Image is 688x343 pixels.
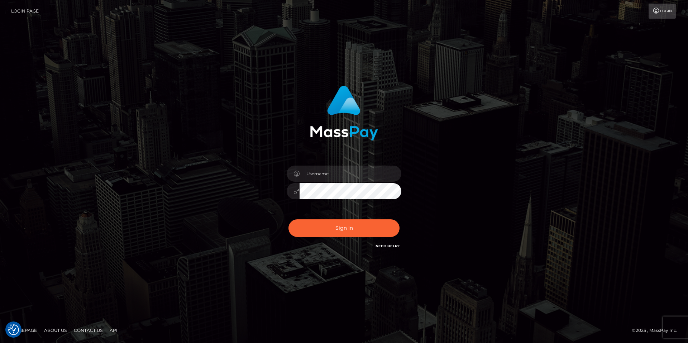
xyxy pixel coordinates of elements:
[8,325,40,336] a: Homepage
[288,219,400,237] button: Sign in
[11,4,39,19] a: Login Page
[300,166,401,182] input: Username...
[8,324,19,335] button: Consent Preferences
[71,325,105,336] a: Contact Us
[8,324,19,335] img: Revisit consent button
[41,325,70,336] a: About Us
[107,325,120,336] a: API
[310,86,378,140] img: MassPay Login
[649,4,676,19] a: Login
[376,244,400,248] a: Need Help?
[632,327,683,334] div: © 2025 , MassPay Inc.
